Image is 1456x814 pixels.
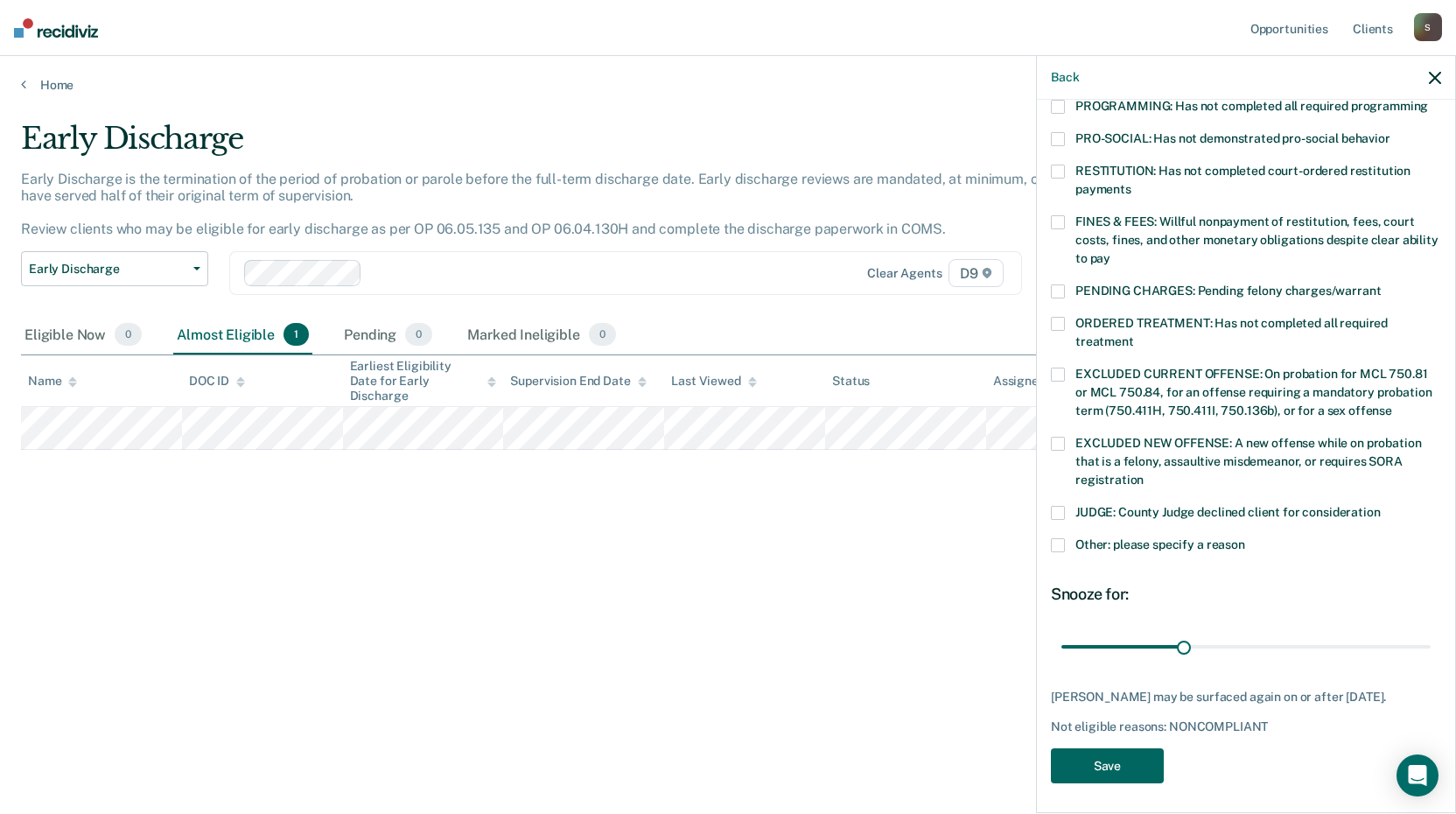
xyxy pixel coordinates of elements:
span: 0 [589,323,616,346]
span: PRO-SOCIAL: Has not demonstrated pro-social behavior [1075,131,1390,145]
div: DOC ID [189,374,245,389]
div: S [1414,13,1442,41]
p: Early Discharge is the termination of the period of probation or parole before the full-term disc... [21,171,1108,238]
span: EXCLUDED CURRENT OFFENSE: On probation for MCL 750.81 or MCL 750.84, for an offense requiring a m... [1075,367,1431,418]
div: Last Viewed [671,374,756,389]
div: Eligible Now [21,316,145,354]
span: PROGRAMMING: Has not completed all required programming [1075,99,1428,113]
span: ORDERED TREATMENT: Has not completed all required treatment [1075,316,1388,348]
span: 1 [283,323,309,346]
div: Pending [340,316,436,354]
span: D9 [948,259,1004,287]
div: Earliest Eligibility Date for Early Discharge [350,359,497,403]
div: Supervision End Date [510,374,646,389]
div: [PERSON_NAME] may be surfaced again on or after [DATE]. [1051,690,1441,705]
div: Name [28,374,77,389]
span: RESTITUTION: Has not completed court-ordered restitution payments [1075,164,1410,196]
div: Marked Ineligible [464,316,619,354]
div: Status [832,374,870,389]
div: Not eligible reasons: NONCOMPLIANT [1051,719,1441,734]
span: EXCLUDED NEW OFFENSE: A new offense while on probation that is a felony, assaultive misdemeanor, ... [1075,436,1421,487]
div: Early Discharge [21,121,1113,171]
button: Save [1051,748,1164,784]
div: Assigned to [993,374,1075,389]
img: Recidiviz [14,18,98,38]
span: FINES & FEES: Willful nonpayment of restitution, fees, court costs, fines, and other monetary obl... [1075,214,1438,265]
span: 0 [405,323,432,346]
div: Clear agents [867,266,941,281]
span: Early Discharge [29,262,186,277]
span: 0 [115,323,142,346]
button: Back [1051,70,1079,85]
div: Snooze for: [1051,585,1441,604]
span: PENDING CHARGES: Pending felony charges/warrant [1075,284,1381,298]
div: Almost Eligible [173,316,312,354]
a: Home [21,77,1435,93]
span: Other: please specify a reason [1075,537,1245,551]
span: JUDGE: County Judge declined client for consideration [1075,505,1381,519]
div: Open Intercom Messenger [1396,754,1438,796]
